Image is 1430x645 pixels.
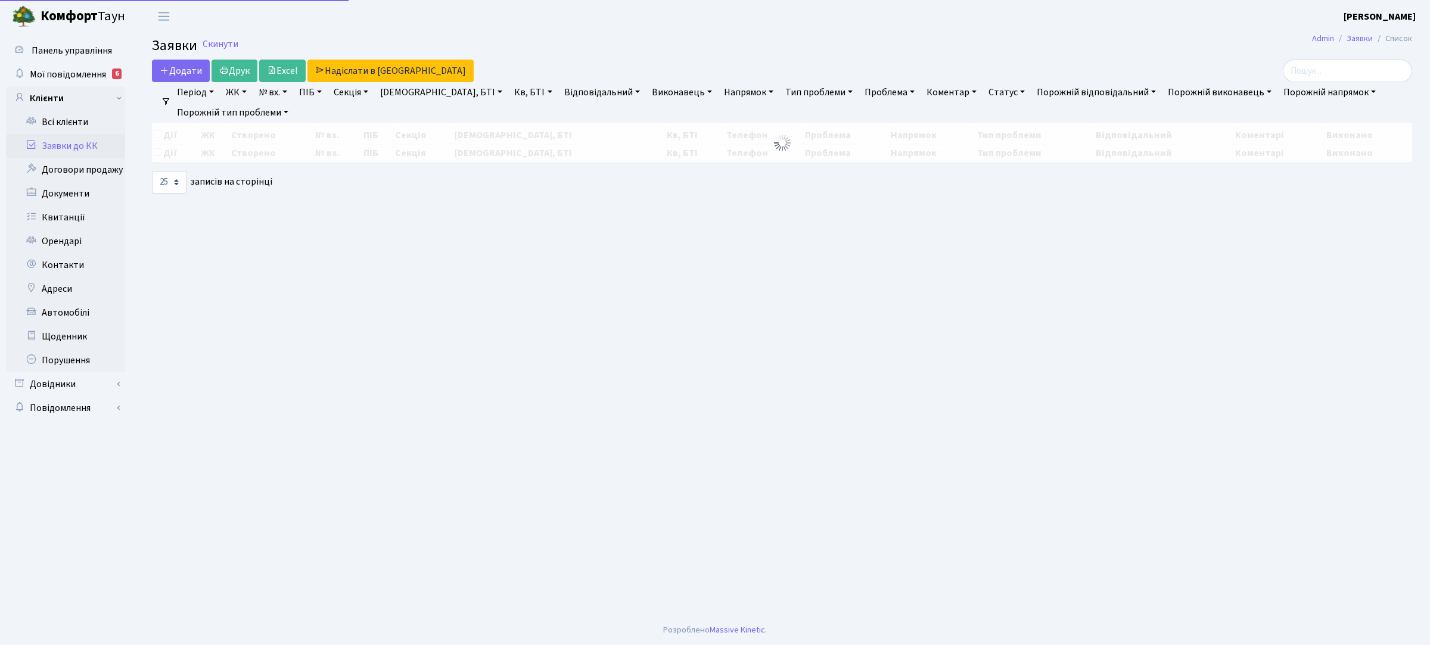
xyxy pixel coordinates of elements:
a: Excel [259,60,306,82]
a: Порожній виконавець [1163,82,1276,102]
a: Кв, БТІ [509,82,557,102]
a: Проблема [860,82,919,102]
a: Щоденник [6,325,125,348]
img: Обробка... [773,133,792,152]
a: Всі клієнти [6,110,125,134]
span: Додати [160,64,202,77]
div: 6 [112,68,122,79]
a: Орендарі [6,229,125,253]
a: Коментар [922,82,981,102]
a: Порушення [6,348,125,372]
span: Панель управління [32,44,112,57]
select: записів на сторінці [152,171,186,194]
a: Повідомлення [6,396,125,420]
span: Заявки [152,35,197,56]
a: № вх. [254,82,292,102]
button: Переключити навігацію [149,7,179,26]
a: Друк [212,60,257,82]
a: Порожній напрямок [1279,82,1381,102]
a: ПІБ [294,82,327,102]
a: Заявки [1347,32,1373,45]
a: Клієнти [6,86,125,110]
a: Порожній відповідальний [1032,82,1161,102]
a: [PERSON_NAME] [1344,10,1416,24]
b: [PERSON_NAME] [1344,10,1416,23]
a: ЖК [221,82,251,102]
a: Секція [329,82,373,102]
a: Довідники [6,372,125,396]
a: Надіслати в [GEOGRAPHIC_DATA] [307,60,474,82]
a: Мої повідомлення6 [6,63,125,86]
a: Статус [984,82,1030,102]
a: Тип проблеми [781,82,857,102]
a: Додати [152,60,210,82]
a: Панель управління [6,39,125,63]
span: Мої повідомлення [30,68,106,81]
a: Період [172,82,219,102]
a: Заявки до КК [6,134,125,158]
a: Admin [1312,32,1334,45]
a: Договори продажу [6,158,125,182]
a: Контакти [6,253,125,277]
img: logo.png [12,5,36,29]
nav: breadcrumb [1294,26,1430,51]
a: Скинути [203,39,238,50]
b: Комфорт [41,7,98,26]
a: Адреси [6,277,125,301]
a: Massive Kinetic [710,624,765,636]
li: Список [1373,32,1412,45]
a: Квитанції [6,205,125,229]
a: Документи [6,182,125,205]
a: Відповідальний [559,82,645,102]
a: Порожній тип проблеми [172,102,293,123]
span: Таун [41,7,125,27]
label: записів на сторінці [152,171,272,194]
a: Виконавець [647,82,717,102]
a: Автомобілі [6,301,125,325]
a: Напрямок [719,82,778,102]
a: [DEMOGRAPHIC_DATA], БТІ [375,82,507,102]
input: Пошук... [1283,60,1412,82]
div: Розроблено . [663,624,767,637]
